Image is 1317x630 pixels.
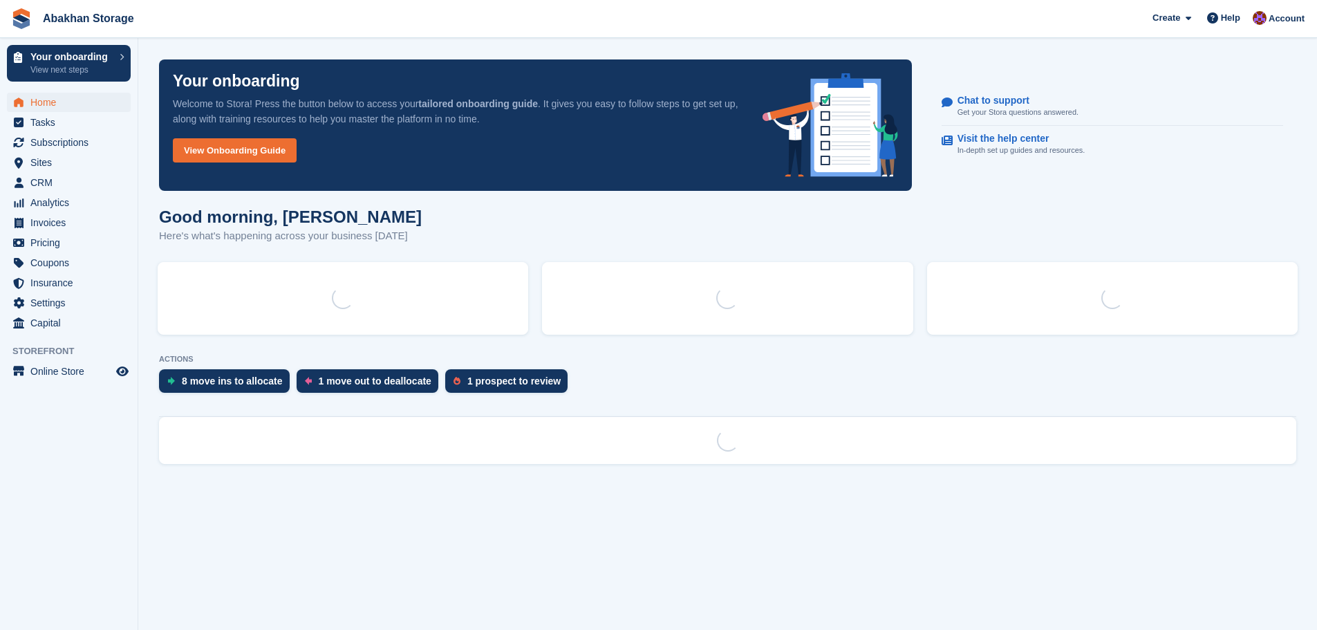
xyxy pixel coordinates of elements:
a: Abakhan Storage [37,7,140,30]
span: Sites [30,153,113,172]
a: menu [7,313,131,333]
span: Create [1152,11,1180,25]
a: menu [7,273,131,293]
a: menu [7,193,131,212]
a: Chat to support Get your Stora questions answered. [942,88,1283,126]
span: Help [1221,11,1240,25]
p: Get your Stora questions answered. [958,106,1078,118]
a: menu [7,153,131,172]
a: menu [7,293,131,313]
p: ACTIONS [159,355,1296,364]
a: menu [7,253,131,272]
p: In-depth set up guides and resources. [958,145,1085,156]
p: View next steps [30,64,113,76]
a: 8 move ins to allocate [159,369,297,400]
a: Your onboarding View next steps [7,45,131,82]
span: Storefront [12,344,138,358]
strong: tailored onboarding guide [418,98,538,109]
img: move_outs_to_deallocate_icon-f764333ba52eb49d3ac5e1228854f67142a1ed5810a6f6cc68b1a99e826820c5.svg [305,377,312,385]
img: stora-icon-8386f47178a22dfd0bd8f6a31ec36ba5ce8667c1dd55bd0f319d3a0aa187defe.svg [11,8,32,29]
div: 1 prospect to review [467,376,561,387]
span: Coupons [30,253,113,272]
p: Here's what's happening across your business [DATE] [159,228,422,244]
a: menu [7,233,131,252]
span: Settings [30,293,113,313]
img: onboarding-info-6c161a55d2c0e0a8cae90662b2fe09162a5109e8cc188191df67fb4f79e88e88.svg [763,73,898,177]
a: menu [7,362,131,381]
div: 8 move ins to allocate [182,376,283,387]
a: View Onboarding Guide [173,138,297,163]
span: Subscriptions [30,133,113,152]
img: prospect-51fa495bee0391a8d652442698ab0144808aea92771e9ea1ae160a38d050c398.svg [454,377,460,385]
p: Your onboarding [173,73,300,89]
p: Your onboarding [30,52,113,62]
p: Visit the help center [958,133,1074,145]
span: Insurance [30,273,113,293]
a: Visit the help center In-depth set up guides and resources. [942,126,1283,163]
p: Chat to support [958,95,1067,106]
img: William Abakhan [1253,11,1267,25]
a: menu [7,133,131,152]
a: Preview store [114,363,131,380]
p: Welcome to Stora! Press the button below to access your . It gives you easy to follow steps to ge... [173,96,740,127]
div: 1 move out to deallocate [319,376,431,387]
span: Account [1269,12,1305,26]
span: Tasks [30,113,113,132]
a: menu [7,173,131,192]
span: Capital [30,313,113,333]
a: menu [7,93,131,112]
a: 1 move out to deallocate [297,369,445,400]
span: Invoices [30,213,113,232]
span: Pricing [30,233,113,252]
span: Online Store [30,362,113,381]
span: Home [30,93,113,112]
a: menu [7,113,131,132]
h1: Good morning, [PERSON_NAME] [159,207,422,226]
img: move_ins_to_allocate_icon-fdf77a2bb77ea45bf5b3d319d69a93e2d87916cf1d5bf7949dd705db3b84f3ca.svg [167,377,175,385]
span: CRM [30,173,113,192]
a: menu [7,213,131,232]
a: 1 prospect to review [445,369,575,400]
span: Analytics [30,193,113,212]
